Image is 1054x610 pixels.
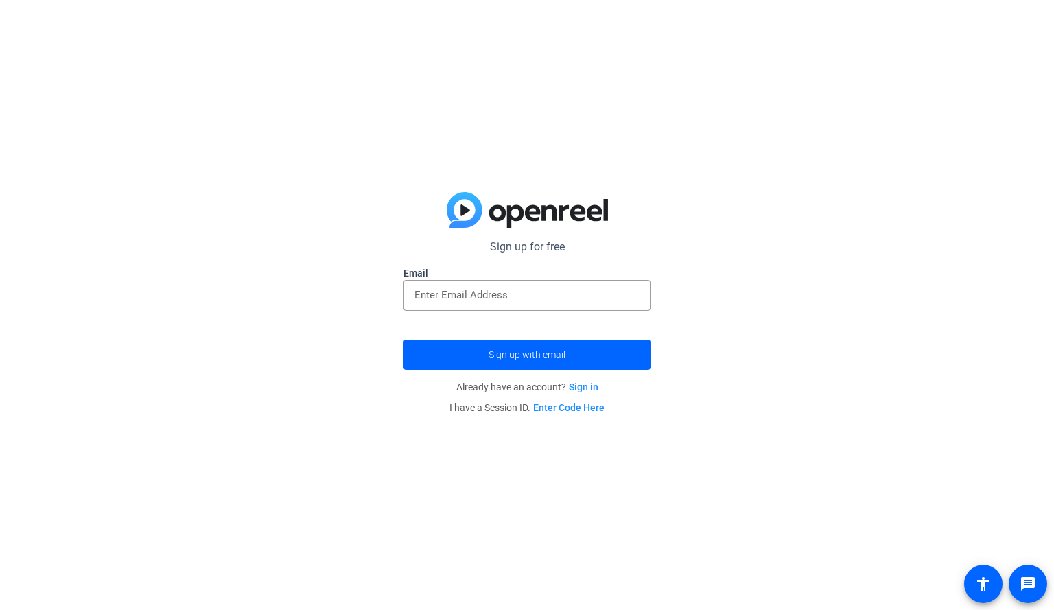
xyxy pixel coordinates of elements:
span: I have a Session ID. [449,402,605,413]
label: Email [403,266,651,280]
button: Sign up with email [403,340,651,370]
img: blue-gradient.svg [447,192,608,228]
a: Sign in [569,382,598,392]
mat-icon: accessibility [975,576,992,592]
a: Enter Code Here [533,402,605,413]
p: Sign up for free [403,239,651,255]
mat-icon: message [1020,576,1036,592]
input: Enter Email Address [414,287,640,303]
span: Already have an account? [456,382,598,392]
